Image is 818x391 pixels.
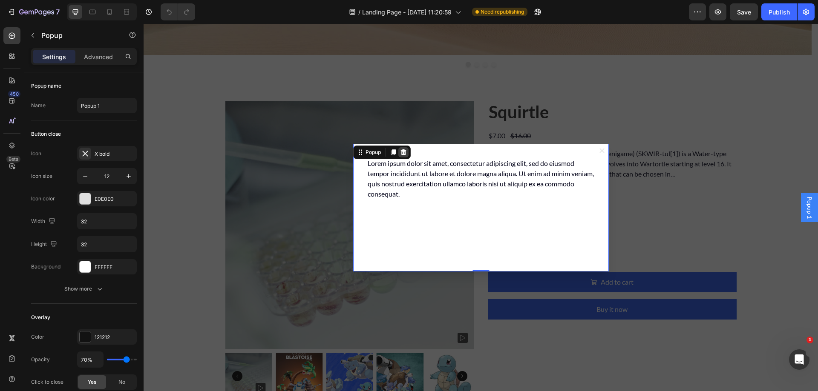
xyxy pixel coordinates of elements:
[769,8,790,17] div: Publish
[210,120,465,248] div: Dialog content
[95,263,135,271] div: FFFFFF
[789,349,809,370] iframe: Intercom live chat
[481,8,524,16] span: Need republishing
[78,237,136,252] input: Auto
[358,8,360,17] span: /
[31,102,46,109] div: Name
[95,195,135,203] div: E0E0E0
[42,52,66,61] p: Settings
[84,52,113,61] p: Advanced
[88,378,96,386] span: Yes
[118,378,125,386] span: No
[31,172,52,180] div: Icon size
[31,82,61,90] div: Popup name
[3,3,63,20] button: 7
[806,337,813,343] span: 1
[210,120,465,248] div: Dialog body
[737,9,751,16] span: Save
[31,216,57,227] div: Width
[31,314,50,321] div: Overlay
[6,156,20,163] div: Beta
[362,8,452,17] span: Landing Page - [DATE] 11:20:59
[77,98,137,113] input: E.g. New popup
[161,3,195,20] div: Undo/Redo
[31,195,55,203] div: Icon color
[31,263,60,271] div: Background
[8,91,20,97] div: 450
[31,281,137,297] button: Show more
[31,333,44,341] div: Color
[761,3,797,20] button: Publish
[95,150,135,158] div: X bold
[31,130,61,138] div: Button close
[31,239,59,250] div: Height
[78,352,103,367] input: Auto
[31,356,50,363] div: Opacity
[56,7,60,17] p: 7
[144,24,818,391] iframe: To enrich screen reader interactions, please activate Accessibility in Grammarly extension settings
[220,125,239,132] div: Popup
[31,150,41,157] div: Icon
[78,214,136,229] input: Auto
[64,285,104,293] div: Show more
[95,334,135,341] div: 121212
[223,134,452,176] div: Lorem ipsum dolor sit amet, consectetur adipiscing elit, sed do eiusmod tempor incididunt ut labo...
[662,173,670,195] span: Popup 1
[730,3,758,20] button: Save
[41,30,114,40] p: Popup
[31,378,63,386] div: Click to close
